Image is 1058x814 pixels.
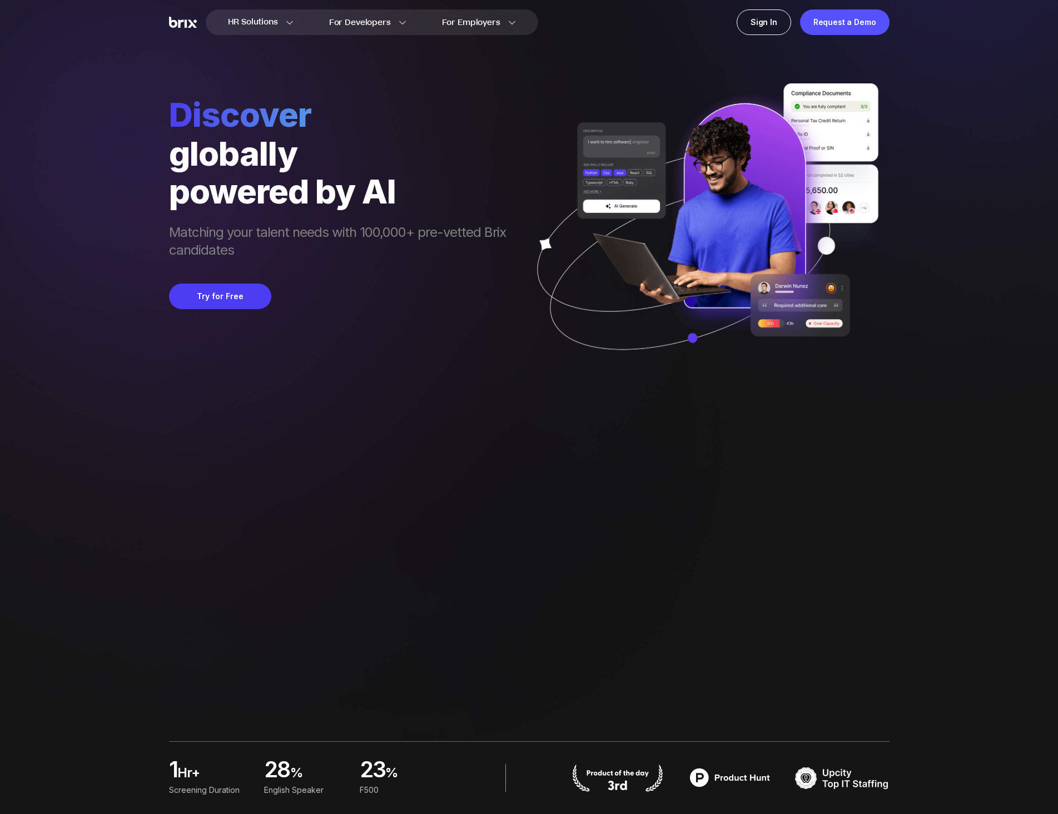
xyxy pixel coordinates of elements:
img: TOP IT STAFFING [795,764,890,792]
div: English Speaker [264,784,346,796]
span: For Developers [329,17,391,28]
span: Discover [169,95,517,135]
span: For Employers [442,17,500,28]
img: product hunt badge [683,764,777,792]
img: product hunt badge [570,764,665,792]
a: Sign In [737,9,791,35]
div: Screening duration [169,784,251,796]
span: % [290,764,346,786]
span: 23 [359,760,385,782]
span: 1 [169,760,177,782]
img: Brix Logo [169,17,197,28]
div: powered by AI [169,172,517,210]
span: HR Solutions [228,13,278,31]
img: ai generate [517,83,890,383]
div: F500 [359,784,441,796]
span: 28 [264,760,290,782]
span: Matching your talent needs with 100,000+ pre-vetted Brix candidates [169,224,517,261]
div: globally [169,135,517,172]
span: % [385,764,441,786]
a: Request a Demo [800,9,890,35]
span: hr+ [177,764,251,786]
button: Try for Free [169,284,271,309]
